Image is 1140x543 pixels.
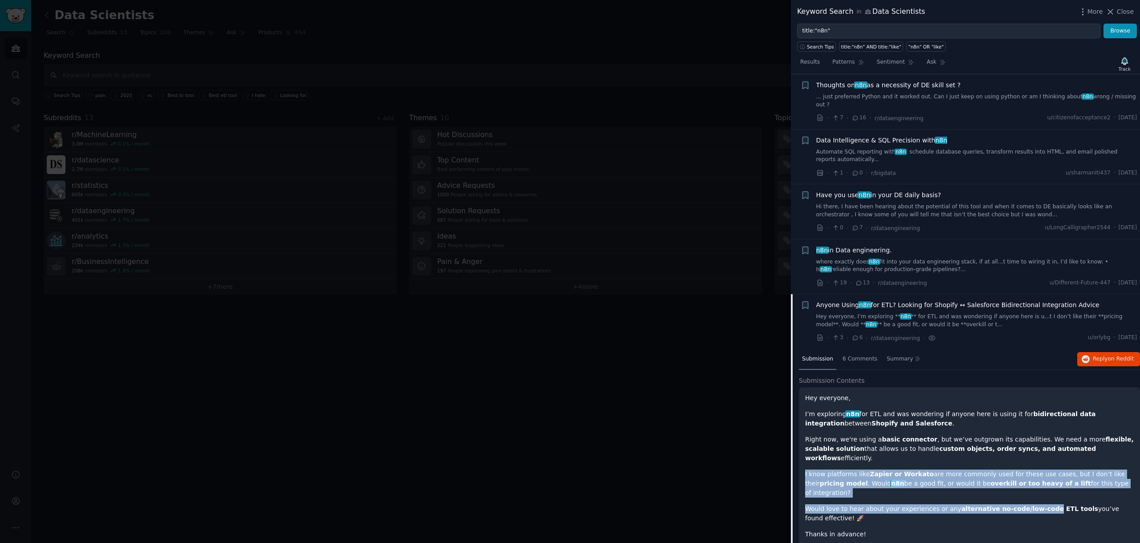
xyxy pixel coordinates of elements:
p: I know platforms like are more commonly used for these use cases, but I don’t like their . Would ... [805,470,1134,498]
p: Thanks in advance! [805,530,1134,539]
span: · [850,278,852,288]
span: Results [800,58,820,66]
strong: Shopify and Salesforce [871,420,952,427]
a: "n8n" OR "like" [906,41,946,52]
span: Submission [802,355,833,363]
span: u/sharmaniti437 [1066,169,1111,177]
span: · [1114,334,1116,342]
a: Hi there, I have been hearing about the potential of this tool and when it comes to DE basically ... [816,203,1137,219]
span: · [866,333,868,343]
span: u/citizenofacceptance2 [1047,114,1110,122]
span: · [1114,114,1116,122]
span: [DATE] [1119,169,1137,177]
span: Reply [1093,355,1134,363]
span: r/bigdata [871,170,896,176]
span: 6 [851,334,863,342]
span: n8n [858,191,871,199]
span: n8n [854,81,867,89]
strong: custom objects, order syncs, and automated workflows [805,445,1096,462]
button: Close [1106,7,1134,16]
a: Results [797,55,823,73]
strong: pricing model [820,480,868,487]
div: Track [1119,66,1131,72]
span: n8n [820,266,832,272]
span: More [1087,7,1103,16]
span: n8n [865,321,877,328]
span: · [847,223,848,233]
span: · [866,223,868,233]
span: in Data engineering. [816,246,892,255]
span: Summary [887,355,913,363]
span: r/dataengineering [878,280,927,286]
strong: Zapier or Workato [870,470,934,478]
strong: overkill or too heavy of a lift [990,480,1091,487]
a: Have you usen8nin your DE daily basis? [816,190,941,200]
span: Close [1117,7,1134,16]
span: Anyone Using for ETL? Looking for Shopify ↔ Salesforce Bidirectional Integration Advice [816,300,1099,310]
span: Search Tips [807,44,834,50]
span: u/Different-Future-447 [1050,279,1111,287]
span: 6 Comments [843,355,877,363]
span: 0 [851,169,863,177]
span: n8n [868,259,880,265]
span: r/dataengineering [875,115,924,122]
a: Hey everyone, I’m exploring **n8n** for ETL and was wondering if anyone here is u...t I don’t lik... [816,313,1137,328]
span: 7 [851,224,863,232]
span: · [827,168,829,178]
p: I’m exploring for ETL and was wondering if anyone here is using it for between . [805,409,1134,428]
span: · [847,113,848,123]
span: · [1114,169,1116,177]
a: n8nin Data engineering. [816,246,892,255]
div: title:"n8n" AND title:"like" [841,44,901,50]
span: 3 [832,334,843,342]
span: n8n [858,301,871,308]
span: n8n [1082,93,1094,100]
span: · [1114,224,1116,232]
input: Try a keyword related to your business [797,24,1100,39]
span: · [827,333,829,343]
span: 13 [855,279,870,287]
span: n8n [895,149,907,155]
span: · [827,278,829,288]
button: Replyon Reddit [1077,352,1140,366]
span: r/dataengineering [871,335,920,341]
button: Track [1116,55,1134,73]
span: Ask [927,58,936,66]
span: · [827,223,829,233]
button: Browse [1103,24,1137,39]
span: Submission Contents [799,376,865,385]
a: ... just preferred Python and it worked out. Can I just keep on using python or am I thinking abo... [816,93,1137,109]
span: 16 [851,114,866,122]
span: u/orlybg [1088,334,1111,342]
span: Thoughts on as a necessity of DE skill set ? [816,81,961,90]
a: title:"n8n" AND title:"like" [839,41,903,52]
a: Patterns [829,55,867,73]
span: Patterns [832,58,855,66]
a: Thoughts onn8nas a necessity of DE skill set ? [816,81,961,90]
a: where exactly doesn8nfit into your data engineering stack, if at all...t time to wiring it in, I’... [816,258,1137,274]
span: · [847,168,848,178]
a: Automate SQL reporting withn8n: schedule database queries, transform results into HTML, and email... [816,148,1137,164]
span: · [873,278,875,288]
span: [DATE] [1119,224,1137,232]
span: n8n [900,313,912,320]
span: · [827,113,829,123]
p: Right now, we're using a , but we’ve outgrown its capabilities. We need a more that allows us to ... [805,435,1134,463]
a: Data Intelligence & SQL Precision withn8n [816,136,948,145]
span: 1 [832,169,843,177]
span: · [1114,279,1116,287]
span: on Reddit [1108,356,1134,362]
span: n8n [890,480,905,487]
div: "n8n" OR "like" [908,44,944,50]
a: Ask [924,55,949,73]
span: · [847,333,848,343]
div: Keyword Search Data Scientists [797,6,925,17]
span: Have you use in your DE daily basis? [816,190,941,200]
span: 7 [832,114,843,122]
span: · [869,113,871,123]
span: in [856,8,861,16]
span: n8n [815,247,829,254]
span: u/LongCalligrapher2544 [1045,224,1110,232]
span: · [866,168,868,178]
